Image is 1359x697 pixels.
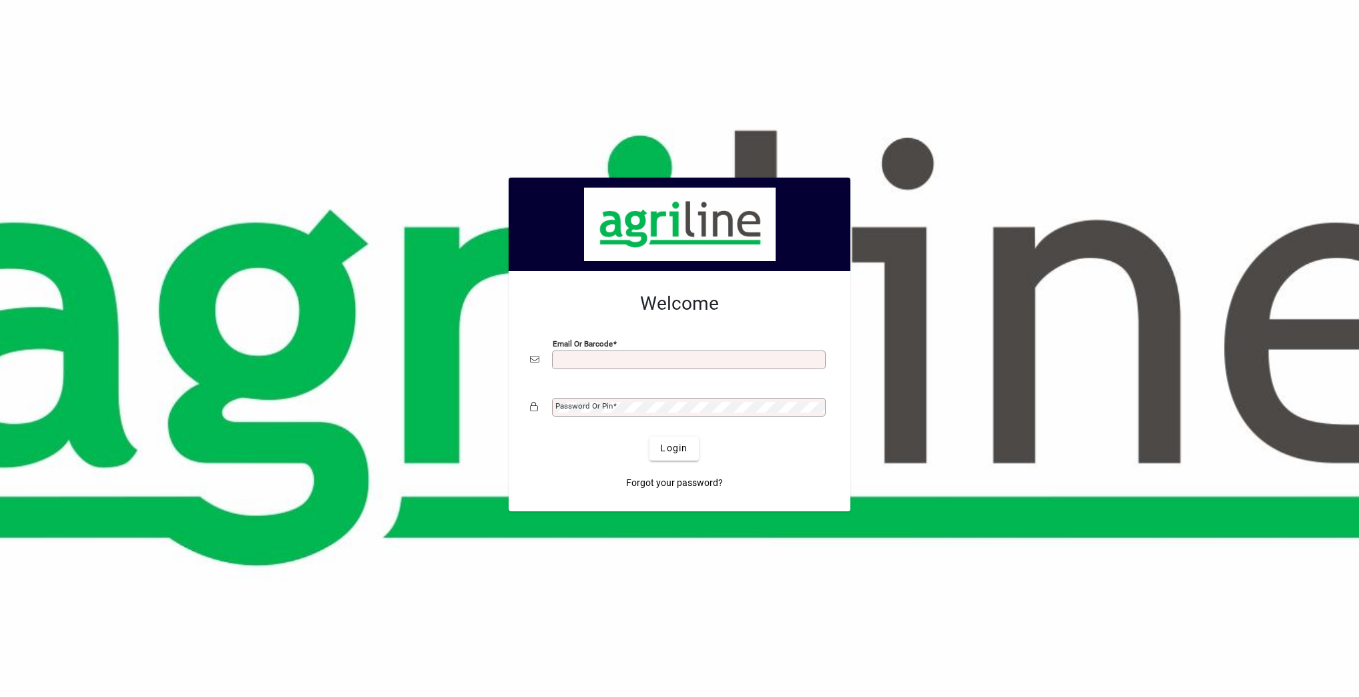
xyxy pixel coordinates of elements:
[555,401,613,411] mat-label: Password or Pin
[649,437,698,461] button: Login
[530,292,829,315] h2: Welcome
[660,441,688,455] span: Login
[553,338,613,348] mat-label: Email or Barcode
[621,471,728,495] a: Forgot your password?
[626,476,723,490] span: Forgot your password?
